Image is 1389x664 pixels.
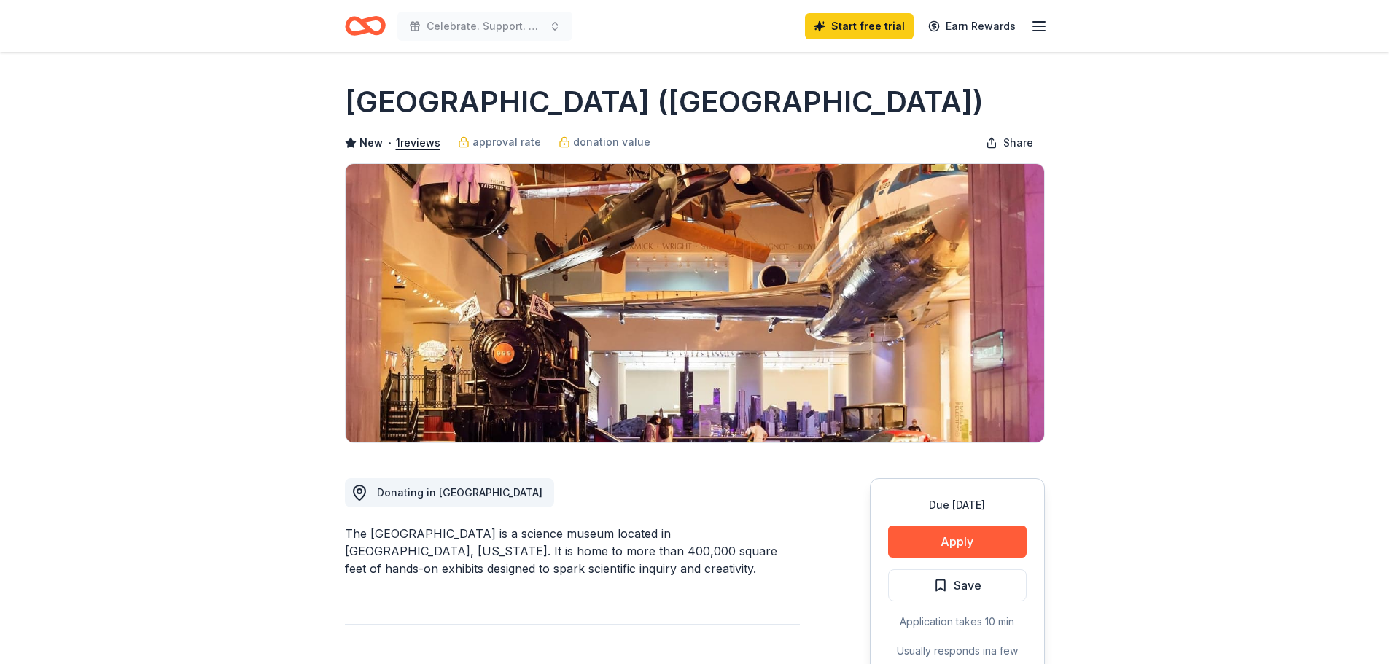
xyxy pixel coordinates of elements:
button: 1reviews [396,134,440,152]
a: Start free trial [805,13,914,39]
span: Save [954,576,981,595]
button: Save [888,569,1027,601]
a: donation value [559,133,650,151]
div: Due [DATE] [888,496,1027,514]
img: Image for Museum of Science and Industry (Chicago) [346,164,1044,442]
span: donation value [573,133,650,151]
div: Application takes 10 min [888,613,1027,630]
span: • [386,137,392,149]
button: Apply [888,526,1027,558]
span: Donating in [GEOGRAPHIC_DATA] [377,486,542,499]
h1: [GEOGRAPHIC_DATA] ([GEOGRAPHIC_DATA]) [345,82,984,122]
a: Earn Rewards [919,13,1024,39]
a: approval rate [458,133,541,151]
div: The [GEOGRAPHIC_DATA] is a science museum located in [GEOGRAPHIC_DATA], [US_STATE]. It is home to... [345,525,800,577]
a: Home [345,9,386,43]
button: Celebrate. Support. Benefit. – A C.S.B. Give-to-Win Event [397,12,572,41]
span: approval rate [472,133,541,151]
button: Share [974,128,1045,157]
span: Celebrate. Support. Benefit. – A C.S.B. Give-to-Win Event [427,17,543,35]
span: Share [1003,134,1033,152]
span: New [359,134,383,152]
